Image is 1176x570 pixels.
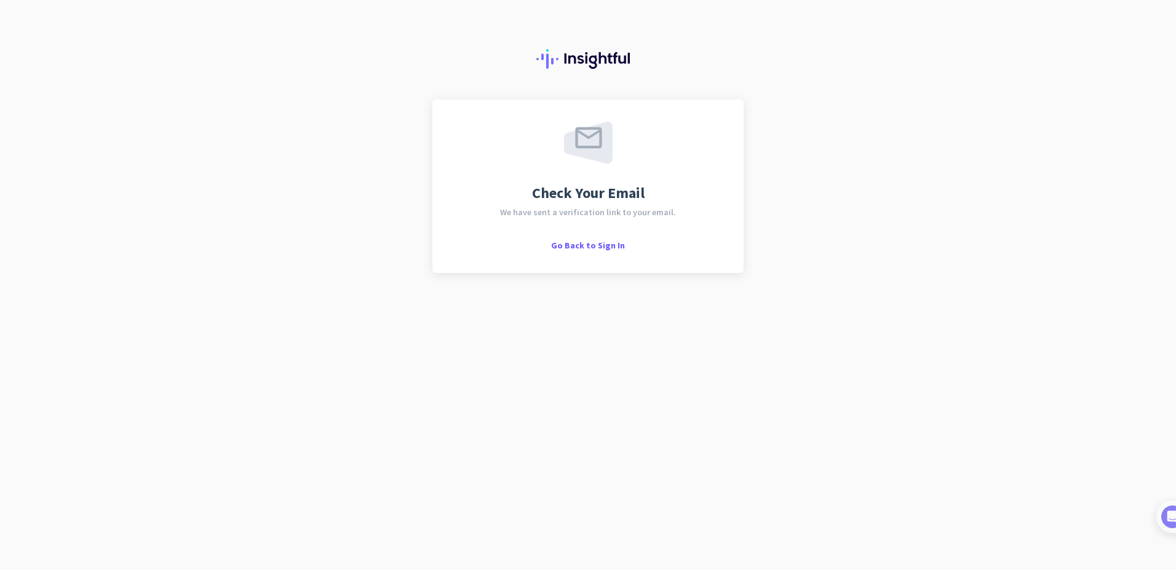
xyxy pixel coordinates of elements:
span: Check Your Email [532,186,645,200]
span: Go Back to Sign In [551,240,625,251]
span: We have sent a verification link to your email. [500,208,676,216]
img: Insightful [536,49,640,69]
img: email-sent [564,122,613,164]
